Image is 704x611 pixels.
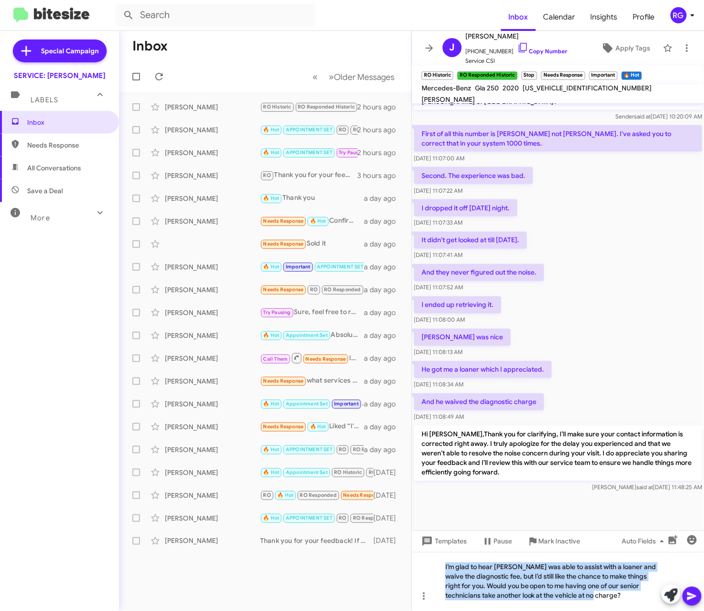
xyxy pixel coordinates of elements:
[310,424,326,430] span: 🔥 Hot
[541,71,585,80] small: Needs Response
[625,3,663,31] a: Profile
[13,39,107,62] a: Special Campaign
[263,356,288,362] span: Call Them
[364,217,404,226] div: a day ago
[475,84,499,92] span: Gla 250
[353,127,390,133] span: RO Responded
[263,172,271,178] span: RO
[165,308,260,317] div: [PERSON_NAME]
[414,361,552,378] p: He got me a loaner which I appreciated.
[260,490,373,501] div: Got it. What kind of tires are they?
[165,194,260,203] div: [PERSON_NAME]
[286,149,332,156] span: APPOINTMENT SET
[165,491,260,500] div: [PERSON_NAME]
[263,264,280,270] span: 🔥 Hot
[165,125,260,135] div: [PERSON_NAME]
[364,331,404,340] div: a day ago
[260,444,364,455] div: Le gustó “You're welcome! If you need any more assistance or want to schedule future services, ju...
[615,39,650,57] span: Apply Tags
[493,533,512,550] span: Pause
[27,163,81,173] span: All Conversations
[465,30,567,42] span: [PERSON_NAME]
[364,285,404,295] div: a day ago
[523,84,652,92] span: [US_VEHICLE_IDENTIFICATION_NUMBER]
[414,199,517,217] p: I dropped it off [DATE] night.
[414,381,463,388] span: [DATE] 11:08:34 AM
[260,398,364,409] div: You're welcome! I've rescheduled your appointment for next week at 9:00 AM. If you need further a...
[353,446,390,453] span: RO Responded
[165,536,260,546] div: [PERSON_NAME]
[583,3,625,31] a: Insights
[165,102,260,112] div: [PERSON_NAME]
[263,492,271,498] span: RO
[615,113,702,120] span: Sender [DATE] 10:20:09 AM
[263,401,280,407] span: 🔥 Hot
[165,331,260,340] div: [PERSON_NAME]
[414,155,464,162] span: [DATE] 11:07:00 AM
[286,332,328,338] span: Appointment Set
[260,467,373,478] div: You're welcome! Looking forward to seeing you on [DATE] 8 AM. Safe travels until then!
[298,104,355,110] span: RO Responded Historic
[414,296,501,314] p: I ended up retrieving it.
[260,216,364,227] div: Confirmed/
[165,376,260,386] div: [PERSON_NAME]
[364,194,404,203] div: a day ago
[358,171,404,180] div: 3 hours ago
[369,469,426,475] span: RO Responded Historic
[165,217,260,226] div: [PERSON_NAME]
[260,352,364,364] div: Inbound Call
[132,39,168,54] h1: Inbox
[165,148,260,158] div: [PERSON_NAME]
[412,533,474,550] button: Templates
[30,96,58,104] span: Labels
[260,330,364,341] div: Absolutely, we can have a loaner vehicle for your visit. Your visit is confirmed for [DATE] aroun...
[334,469,362,475] span: RO Historic
[450,40,455,55] span: J
[263,286,304,293] span: Needs Response
[520,533,588,550] button: Mark Inactive
[457,71,517,80] small: RO Responded Historic
[310,218,326,224] span: 🔥 Hot
[414,187,463,194] span: [DATE] 11:07:22 AM
[263,127,280,133] span: 🔥 Hot
[364,308,404,317] div: a day ago
[465,56,567,66] span: Service CSI
[165,445,260,454] div: [PERSON_NAME]
[339,149,366,156] span: Try Pausing
[364,262,404,272] div: a day ago
[474,533,520,550] button: Pause
[334,72,394,82] span: Older Messages
[263,149,280,156] span: 🔥 Hot
[422,84,471,92] span: Mercedes-Benz
[317,264,363,270] span: APPOINTMENT SET
[165,422,260,432] div: [PERSON_NAME]
[263,424,304,430] span: Needs Response
[592,484,702,491] span: [PERSON_NAME] [DATE] 11:48:25 AM
[414,426,702,481] p: Hi [PERSON_NAME],Thank you for clarifying, I’ll make sure your contact information is corrected r...
[286,401,328,407] span: Appointment Set
[339,515,346,521] span: RO
[414,284,463,291] span: [DATE] 11:07:52 AM
[634,113,651,120] span: said at
[364,399,404,409] div: a day ago
[165,354,260,363] div: [PERSON_NAME]
[306,356,346,362] span: Needs Response
[614,533,675,550] button: Auto Fields
[310,286,318,293] span: RO
[286,127,332,133] span: APPOINTMENT SET
[115,4,315,27] input: Search
[14,71,105,80] div: SERVICE: [PERSON_NAME]
[260,536,373,546] div: Thank you for your feedback! If you need any future maintenance or repairs, feel free to reach ou...
[27,118,108,127] span: Inbox
[522,71,537,80] small: Stop
[260,124,358,135] div: Hi [PERSON_NAME],The offer that was sent to you back in May is no longer available, but we’re cur...
[501,3,536,31] span: Inbox
[260,193,364,204] div: Thank you
[165,285,260,295] div: [PERSON_NAME]
[263,104,292,110] span: RO Historic
[263,515,280,521] span: 🔥 Hot
[307,67,400,87] nav: Page navigation example
[260,307,364,318] div: Sure, feel free to reach out anytime when you're ready to schedule your service. We're here to help!
[165,171,260,180] div: [PERSON_NAME]
[260,512,373,523] div: You're welcome! We're glad to hear that you had an excellent experience. If you need any further ...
